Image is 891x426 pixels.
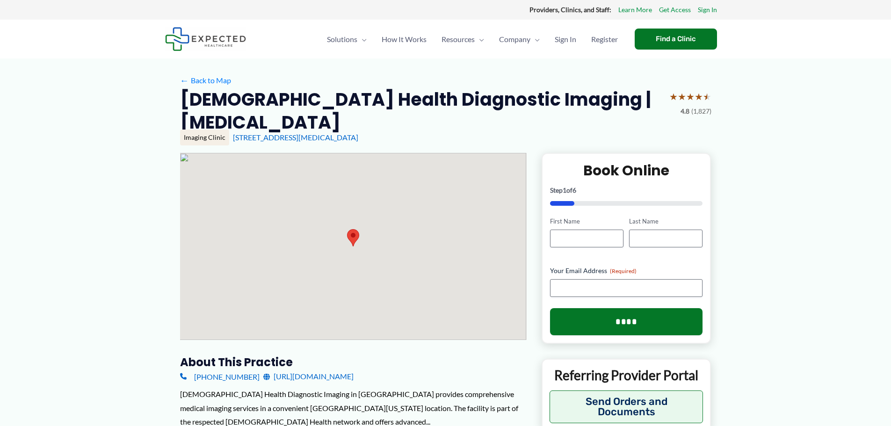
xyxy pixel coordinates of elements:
[374,23,434,56] a: How It Works
[165,27,246,51] img: Expected Healthcare Logo - side, dark font, small
[550,367,703,383] p: Referring Provider Portal
[550,390,703,423] button: Send Orders and Documents
[610,267,637,274] span: (Required)
[529,6,611,14] strong: Providers, Clinics, and Staff:
[591,23,618,56] span: Register
[550,161,703,180] h2: Book Online
[695,88,703,105] span: ★
[357,23,367,56] span: Menu Toggle
[550,187,703,194] p: Step of
[434,23,492,56] a: ResourcesMenu Toggle
[442,23,475,56] span: Resources
[678,88,686,105] span: ★
[555,23,576,56] span: Sign In
[691,105,711,117] span: (1,827)
[180,130,229,145] div: Imaging Clinic
[382,23,427,56] span: How It Works
[563,186,566,194] span: 1
[492,23,547,56] a: CompanyMenu Toggle
[327,23,357,56] span: Solutions
[550,217,623,226] label: First Name
[319,23,374,56] a: SolutionsMenu Toggle
[180,88,662,134] h2: [DEMOGRAPHIC_DATA] Health Diagnostic Imaging | [MEDICAL_DATA]
[530,23,540,56] span: Menu Toggle
[703,88,711,105] span: ★
[319,23,625,56] nav: Primary Site Navigation
[681,105,689,117] span: 4.8
[629,217,703,226] label: Last Name
[475,23,484,56] span: Menu Toggle
[180,355,527,369] h3: About this practice
[698,4,717,16] a: Sign In
[618,4,652,16] a: Learn More
[547,23,584,56] a: Sign In
[550,266,703,275] label: Your Email Address
[180,76,189,85] span: ←
[572,186,576,194] span: 6
[686,88,695,105] span: ★
[659,4,691,16] a: Get Access
[499,23,530,56] span: Company
[669,88,678,105] span: ★
[263,369,354,383] a: [URL][DOMAIN_NAME]
[584,23,625,56] a: Register
[180,73,231,87] a: ←Back to Map
[635,29,717,50] a: Find a Clinic
[233,133,358,142] a: [STREET_ADDRESS][MEDICAL_DATA]
[180,369,260,383] a: [PHONE_NUMBER]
